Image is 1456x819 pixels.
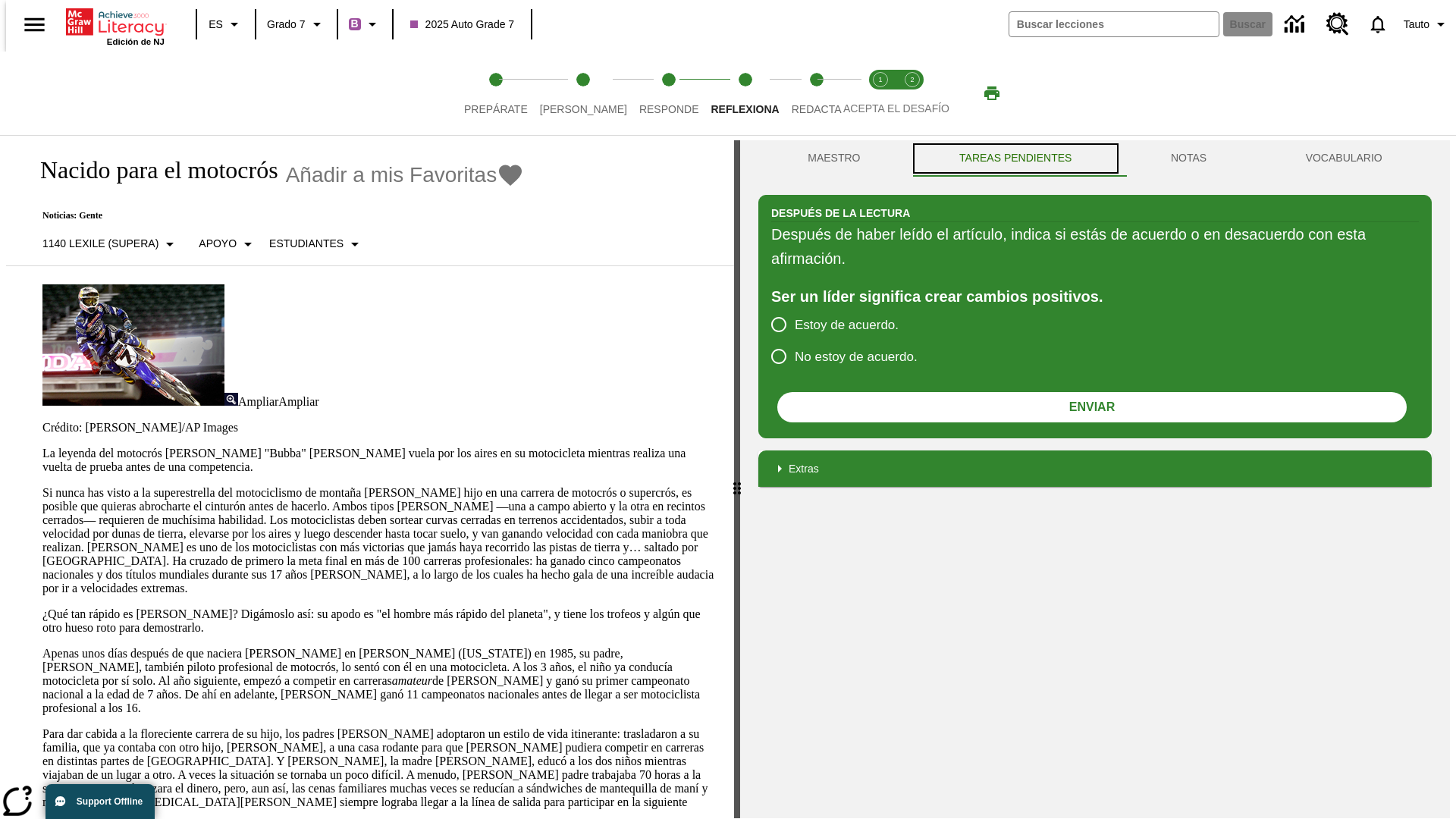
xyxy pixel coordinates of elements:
h1: Nacido para el motocrós [24,156,278,184]
button: Seleccionar estudiante [263,231,370,258]
p: Crédito: [PERSON_NAME]/AP Images [42,421,716,435]
p: 1140 Lexile (Supera) [42,236,158,252]
button: Lee step 2 of 5 [528,52,639,135]
span: Edición de NJ [107,37,165,46]
span: Redacta [792,103,842,115]
p: Apenas unos días después de que naciera [PERSON_NAME] en [PERSON_NAME] ([US_STATE]) en 1985, su p... [42,647,716,715]
input: Buscar campo [1009,12,1219,36]
div: Pulsa la tecla de intro o la barra espaciadora y luego presiona las flechas de derecha e izquierd... [734,140,740,818]
button: NOTAS [1122,140,1257,177]
p: Extras [789,461,819,477]
button: Maestro [758,140,910,177]
span: Support Offline [77,796,143,807]
button: Prepárate step 1 of 5 [452,52,540,135]
button: Perfil/Configuración [1398,11,1456,38]
button: Boost El color de la clase es morado/púrpura. Cambiar el color de la clase. [343,11,388,38]
button: Seleccione Lexile, 1140 Lexile (Supera) [36,231,185,258]
span: Añadir a mis Favoritas [286,163,497,187]
span: Responde [639,103,699,115]
button: Tipo de apoyo, Apoyo [193,231,263,258]
p: ¿Qué tan rápido es [PERSON_NAME]? Digámoslo así: su apodo es "el hombre más rápido del planeta", ... [42,607,716,635]
a: Notificaciones [1358,5,1398,44]
button: Lenguaje: ES, Selecciona un idioma [202,11,250,38]
div: Portada [66,5,165,46]
a: Centro de información [1276,4,1317,45]
span: Reflexiona [711,103,779,115]
span: Grado 7 [267,17,306,33]
button: Acepta el desafío contesta step 2 of 2 [890,52,934,135]
button: Redacta step 5 of 5 [780,52,854,135]
span: Ampliar [238,395,278,408]
span: Tauto [1404,17,1429,33]
span: ES [209,17,223,33]
div: reading [6,140,734,811]
img: El corredor de motocrós James Stewart vuela por los aires en su motocicleta de montaña. [42,284,224,406]
div: Extras [758,450,1432,487]
h2: Después de la lectura [771,205,910,221]
button: TAREAS PENDIENTES [910,140,1122,177]
text: 1 [878,76,882,83]
span: Estoy de acuerdo. [795,315,899,335]
button: Acepta el desafío lee step 1 of 2 [858,52,902,135]
div: activity [740,140,1450,818]
img: Ampliar [224,393,238,406]
span: B [351,14,359,33]
p: Estudiantes [269,236,344,252]
button: Support Offline [45,784,155,819]
span: ACEPTA EL DESAFÍO [843,102,949,115]
button: Añadir a mis Favoritas - Nacido para el motocrós [286,162,525,188]
button: Grado: Grado 7, Elige un grado [261,11,332,38]
div: poll [771,309,930,372]
button: Imprimir [968,80,1016,107]
p: Apoyo [199,236,237,252]
em: amateur [392,674,432,687]
span: 2025 Auto Grade 7 [410,17,515,33]
span: No estoy de acuerdo. [795,347,918,367]
div: Instructional Panel Tabs [758,140,1432,177]
span: [PERSON_NAME] [540,103,627,115]
p: Noticias: Gente [24,210,524,221]
button: Abrir el menú lateral [12,2,57,47]
p: Después de haber leído el artículo, indica si estás de acuerdo o en desacuerdo con esta afirmación. [771,222,1419,271]
p: Si nunca has visto a la superestrella del motociclismo de montaña [PERSON_NAME] hijo en una carre... [42,486,716,595]
button: VOCABULARIO [1256,140,1432,177]
button: Responde step 3 of 5 [627,52,711,135]
p: La leyenda del motocrós [PERSON_NAME] "Bubba" [PERSON_NAME] vuela por los aires en su motocicleta... [42,447,716,474]
div: Ser un líder significa crear cambios positivos. [771,284,1419,309]
text: 2 [910,76,914,83]
button: Enviar [777,392,1407,422]
a: Centro de recursos, Se abrirá en una pestaña nueva. [1317,4,1358,45]
button: Reflexiona step 4 of 5 [698,52,791,135]
span: Ampliar [278,395,318,408]
span: Prepárate [464,103,528,115]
